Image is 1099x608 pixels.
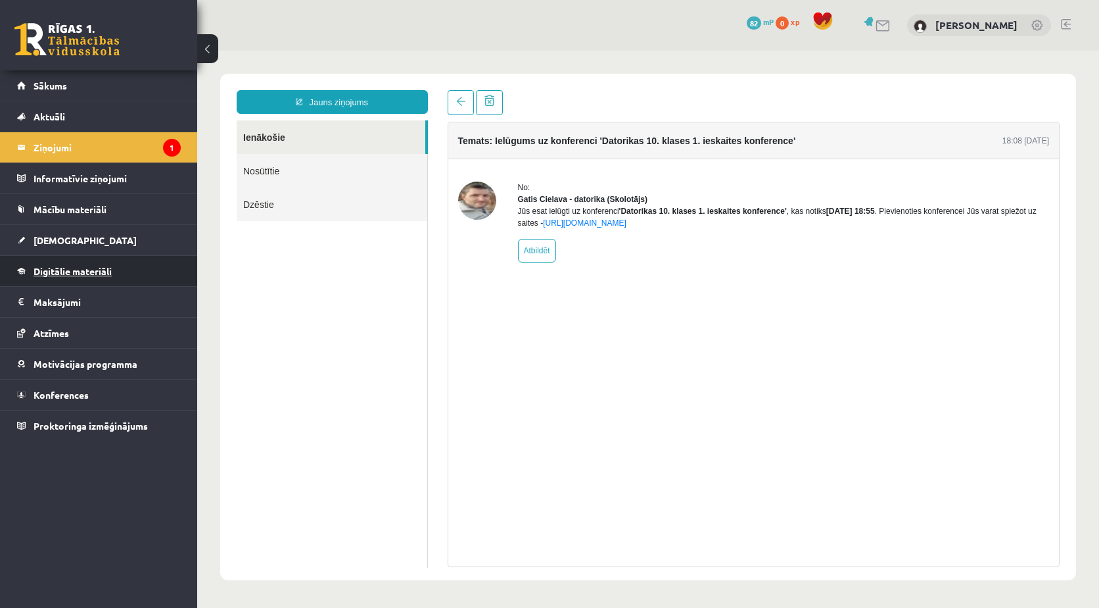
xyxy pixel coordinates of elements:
a: Dzēstie [39,137,230,170]
div: 18:08 [DATE] [805,84,852,96]
span: Motivācijas programma [34,358,137,370]
a: Konferences [17,380,181,410]
a: Atbildēt [321,188,359,212]
a: Digitālie materiāli [17,256,181,286]
a: Informatīvie ziņojumi [17,163,181,193]
a: Aktuāli [17,101,181,132]
img: Gatis Cielava - datorika [261,131,299,169]
span: mP [763,16,774,27]
span: 0 [776,16,789,30]
a: Ziņojumi1 [17,132,181,163]
a: Mācību materiāli [17,194,181,224]
span: [DEMOGRAPHIC_DATA] [34,234,137,246]
a: Motivācijas programma [17,349,181,379]
div: No: [321,131,853,143]
a: Nosūtītie [39,103,230,137]
a: Rīgas 1. Tālmācības vidusskola [14,23,120,56]
span: 82 [747,16,761,30]
legend: Ziņojumi [34,132,181,163]
a: [PERSON_NAME] [935,18,1017,32]
a: Jauns ziņojums [39,39,231,63]
a: Sākums [17,70,181,101]
span: Mācību materiāli [34,203,106,215]
span: Digitālie materiāli [34,265,112,277]
b: [DATE] 18:55 [629,156,678,165]
a: Proktoringa izmēģinājums [17,411,181,441]
span: xp [791,16,799,27]
a: Atzīmes [17,318,181,348]
h4: Temats: Ielūgums uz konferenci 'Datorikas 10. klases 1. ieskaites konference' [261,85,599,95]
img: Emīlija Hudoleja [914,20,927,33]
span: Proktoringa izmēģinājums [34,420,148,432]
a: Ienākošie [39,70,228,103]
a: [URL][DOMAIN_NAME] [346,168,429,177]
strong: Gatis Cielava - datorika (Skolotājs) [321,144,450,153]
a: 82 mP [747,16,774,27]
a: 0 xp [776,16,806,27]
span: Konferences [34,389,89,401]
span: Atzīmes [34,327,69,339]
a: [DEMOGRAPHIC_DATA] [17,225,181,255]
span: Sākums [34,80,67,91]
b: 'Datorikas 10. klases 1. ieskaites konference' [422,156,590,165]
legend: Informatīvie ziņojumi [34,163,181,193]
i: 1 [163,139,181,157]
div: Jūs esat ielūgti uz konferenci , kas notiks . Pievienoties konferencei Jūs varat spiežot uz saites - [321,155,853,178]
a: Maksājumi [17,287,181,317]
legend: Maksājumi [34,287,181,317]
span: Aktuāli [34,111,65,122]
